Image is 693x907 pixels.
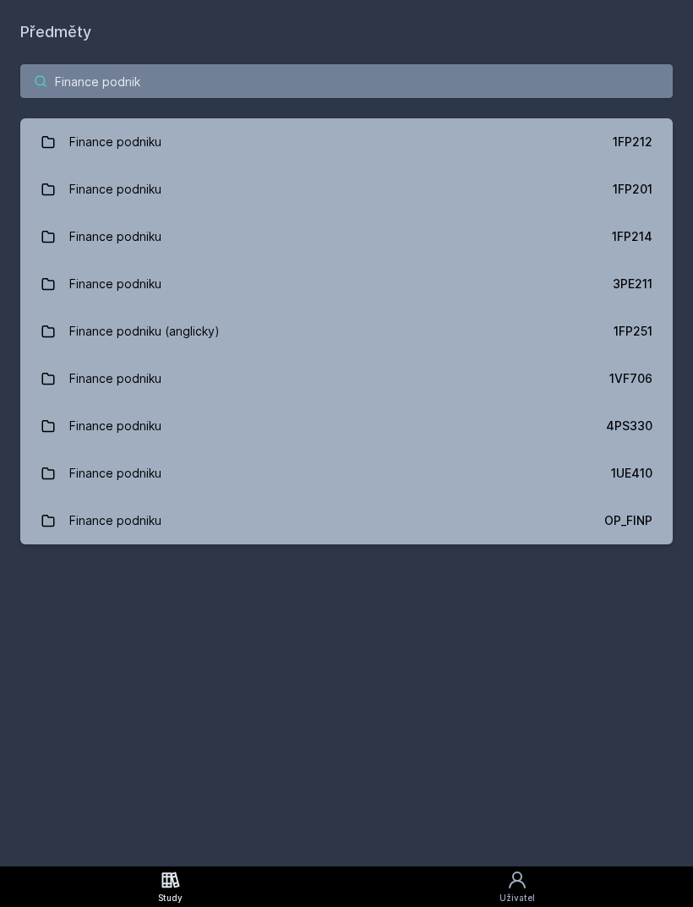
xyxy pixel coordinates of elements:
[69,504,161,538] div: Finance podniku
[20,20,673,44] h1: Předměty
[606,418,652,434] div: 4PS330
[20,402,673,450] a: Finance podniku 4PS330
[20,166,673,213] a: Finance podniku 1FP201
[612,228,652,245] div: 1FP214
[20,64,673,98] input: Název nebo ident předmětu…
[69,125,161,159] div: Finance podniku
[611,465,652,482] div: 1UE410
[20,260,673,308] a: Finance podniku 3PE211
[613,181,652,198] div: 1FP201
[499,892,535,904] div: Uživatel
[613,134,652,150] div: 1FP212
[609,370,652,387] div: 1VF706
[604,512,652,529] div: OP_FINP
[20,450,673,497] a: Finance podniku 1UE410
[69,409,161,443] div: Finance podniku
[69,456,161,490] div: Finance podniku
[20,355,673,402] a: Finance podniku 1VF706
[69,362,161,396] div: Finance podniku
[20,213,673,260] a: Finance podniku 1FP214
[20,118,673,166] a: Finance podniku 1FP212
[69,314,220,348] div: Finance podniku (anglicky)
[158,892,183,904] div: Study
[69,267,161,301] div: Finance podniku
[614,323,652,340] div: 1FP251
[20,497,673,544] a: Finance podniku OP_FINP
[20,308,673,355] a: Finance podniku (anglicky) 1FP251
[613,276,652,292] div: 3PE211
[69,220,161,254] div: Finance podniku
[69,172,161,206] div: Finance podniku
